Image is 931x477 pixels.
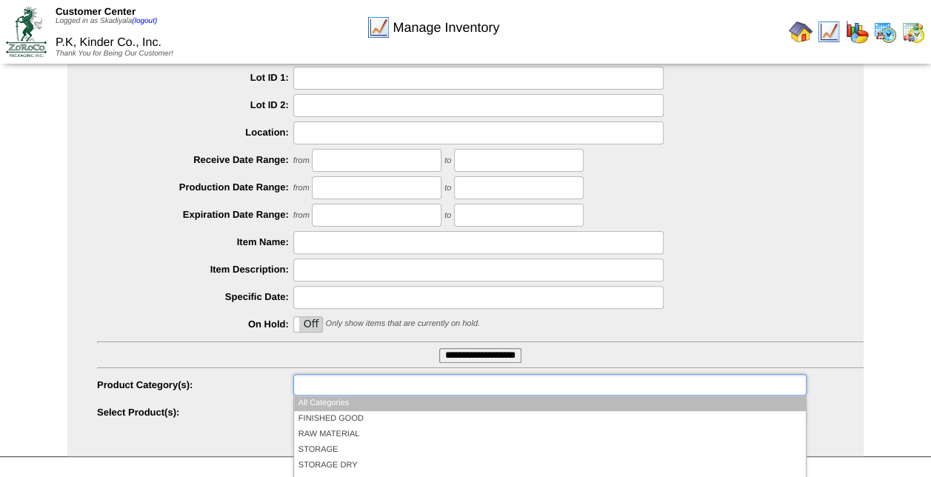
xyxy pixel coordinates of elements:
[367,16,390,39] img: line_graph.gif
[294,458,806,473] li: STORAGE DRY
[294,427,806,442] li: RAW MATERIAL
[97,318,293,330] label: On Hold:
[293,316,323,333] div: OnOff
[294,442,806,458] li: STORAGE
[393,20,499,36] span: Manage Inventory
[901,20,925,44] img: calendarinout.gif
[873,20,897,44] img: calendarprod.gif
[444,184,451,193] span: to
[97,209,293,220] label: Expiration Date Range:
[97,236,293,247] label: Item Name:
[97,407,293,418] label: Select Product(s):
[97,99,293,110] label: Lot ID 2:
[817,20,841,44] img: line_graph.gif
[789,20,812,44] img: home.gif
[97,291,293,302] label: Specific Date:
[845,20,869,44] img: graph.gif
[97,127,293,138] label: Location:
[97,181,293,193] label: Production Date Range:
[97,72,293,83] label: Lot ID 1:
[294,411,806,427] li: FINISHED GOOD
[97,264,293,275] label: Item Description:
[294,317,322,332] label: Off
[97,379,293,390] label: Product Category(s):
[56,17,157,25] span: Logged in as Skadiyala
[56,6,136,17] span: Customer Center
[97,154,293,165] label: Receive Date Range:
[325,319,479,328] span: Only show items that are currently on hold.
[444,211,451,220] span: to
[56,50,173,58] span: Thank You for Being Our Customer!
[444,156,451,165] span: to
[293,211,310,220] span: from
[293,156,310,165] span: from
[294,396,806,411] li: All Categories
[132,17,157,25] a: (logout)
[6,7,47,56] img: ZoRoCo_Logo(Green%26Foil)%20jpg.webp
[293,184,310,193] span: from
[56,36,161,49] span: P.K, Kinder Co., Inc.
